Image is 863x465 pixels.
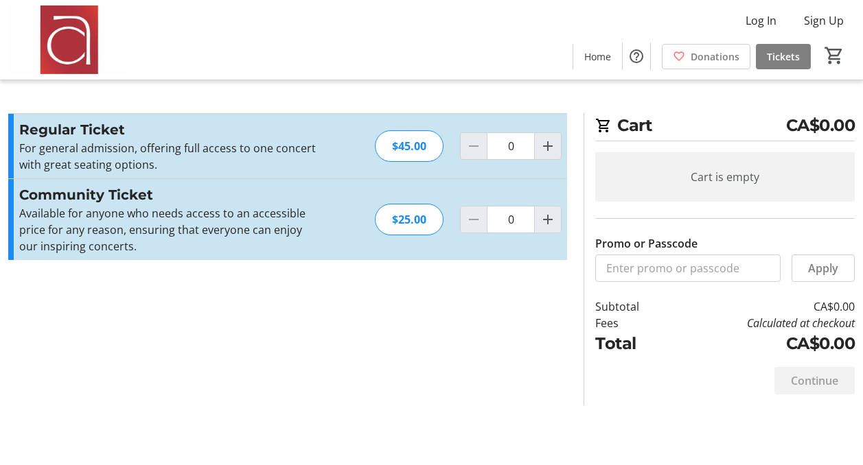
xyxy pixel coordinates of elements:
[595,331,670,356] td: Total
[792,254,855,282] button: Apply
[375,130,444,162] div: $45.00
[670,331,855,356] td: CA$0.00
[691,49,739,64] span: Donations
[623,43,650,70] button: Help
[595,152,855,202] div: Cart is empty
[670,298,855,315] td: CA$0.00
[487,132,535,160] input: Regular Ticket Quantity
[8,5,130,74] img: Amadeus Choir of Greater Toronto 's Logo
[793,10,855,32] button: Sign Up
[487,206,535,233] input: Community Ticket Quantity
[573,44,622,69] a: Home
[808,260,838,276] span: Apply
[662,44,750,69] a: Donations
[19,140,319,173] p: For general admission, offering full access to one concert with great seating options.
[822,43,847,68] button: Cart
[595,254,781,282] input: Enter promo or passcode
[595,315,670,331] td: Fees
[746,12,776,29] span: Log In
[595,113,855,141] h2: Cart
[375,204,444,235] div: $25.00
[804,12,844,29] span: Sign Up
[595,298,670,315] td: Subtotal
[19,184,319,205] h3: Community Ticket
[595,235,698,252] label: Promo or Passcode
[735,10,787,32] button: Log In
[535,206,561,232] button: Increment by one
[670,315,855,331] td: Calculated at checkout
[19,205,319,254] p: Available for anyone who needs access to an accessible price for any reason, ensuring that everyo...
[19,119,319,140] h3: Regular Ticket
[786,113,855,138] span: CA$0.00
[767,49,800,64] span: Tickets
[535,133,561,159] button: Increment by one
[584,49,611,64] span: Home
[756,44,811,69] a: Tickets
